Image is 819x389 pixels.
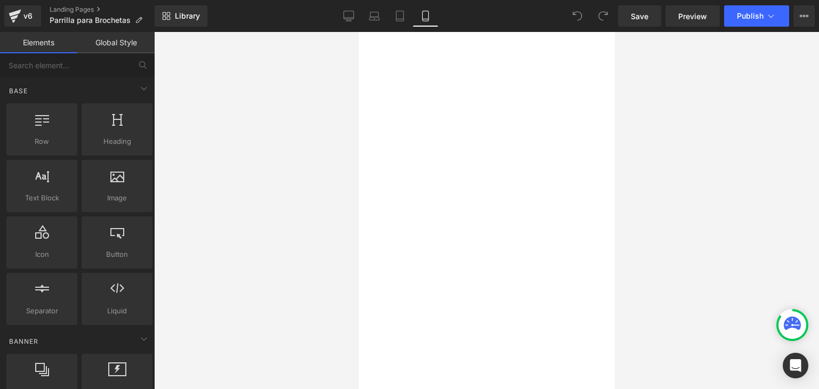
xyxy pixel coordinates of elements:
[50,5,155,14] a: Landing Pages
[8,86,29,96] span: Base
[724,5,789,27] button: Publish
[10,249,74,260] span: Icon
[737,12,764,20] span: Publish
[85,249,149,260] span: Button
[336,5,362,27] a: Desktop
[362,5,387,27] a: Laptop
[85,136,149,147] span: Heading
[10,305,74,317] span: Separator
[793,5,815,27] button: More
[783,353,808,378] div: Open Intercom Messenger
[175,11,200,21] span: Library
[631,11,648,22] span: Save
[413,5,438,27] a: Mobile
[85,305,149,317] span: Liquid
[50,16,131,25] span: Parrilla para Brochetas
[8,336,39,346] span: Banner
[21,9,35,23] div: v6
[155,5,207,27] a: New Library
[592,5,614,27] button: Redo
[10,136,74,147] span: Row
[85,192,149,204] span: Image
[678,11,707,22] span: Preview
[665,5,720,27] a: Preview
[567,5,588,27] button: Undo
[387,5,413,27] a: Tablet
[10,192,74,204] span: Text Block
[77,32,155,53] a: Global Style
[4,5,41,27] a: v6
